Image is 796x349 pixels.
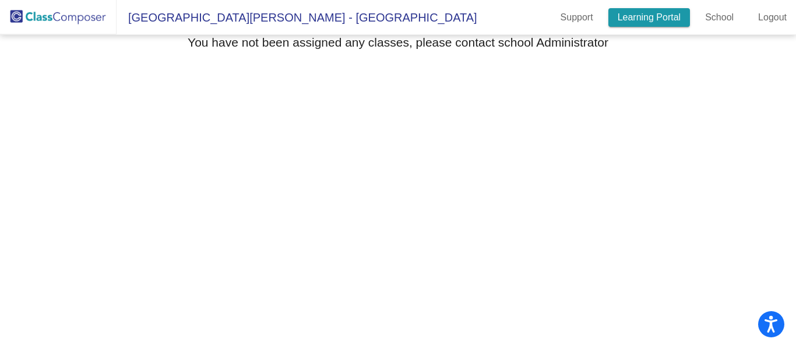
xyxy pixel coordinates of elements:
span: [GEOGRAPHIC_DATA][PERSON_NAME] - [GEOGRAPHIC_DATA] [117,8,477,27]
a: Learning Portal [608,8,691,27]
a: Support [551,8,603,27]
a: Logout [749,8,796,27]
a: School [696,8,743,27]
h3: You have not been assigned any classes, please contact school Administrator [188,35,608,50]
